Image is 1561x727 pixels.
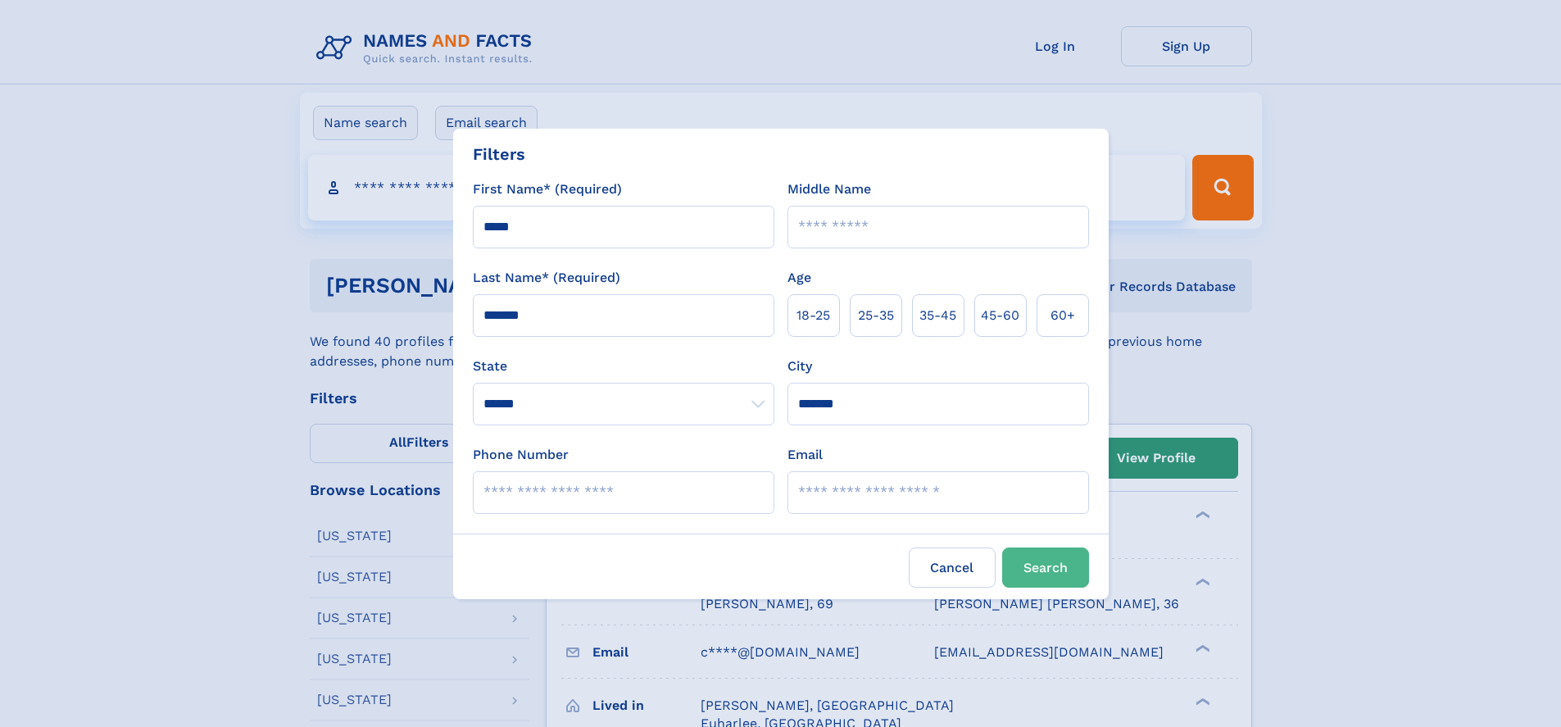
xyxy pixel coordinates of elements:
[473,179,622,199] label: First Name* (Required)
[787,268,811,288] label: Age
[787,357,812,376] label: City
[796,306,830,325] span: 18‑25
[981,306,1019,325] span: 45‑60
[1002,548,1089,588] button: Search
[473,357,774,376] label: State
[473,268,620,288] label: Last Name* (Required)
[1050,306,1075,325] span: 60+
[473,445,569,465] label: Phone Number
[787,179,871,199] label: Middle Name
[909,548,996,588] label: Cancel
[858,306,894,325] span: 25‑35
[787,445,823,465] label: Email
[473,142,525,166] div: Filters
[919,306,956,325] span: 35‑45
